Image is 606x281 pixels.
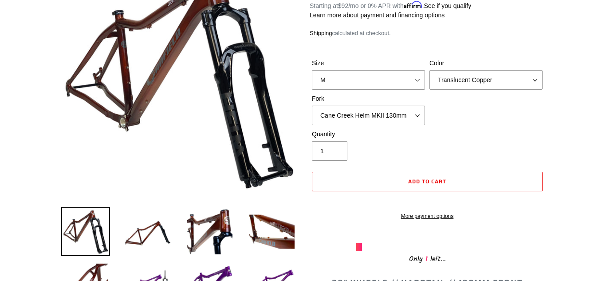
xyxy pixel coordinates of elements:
a: Learn more about payment and financing options [310,12,445,19]
img: Load image into Gallery viewer, YELLI SCREAMY - Frame + Fork [248,207,296,256]
label: Color [429,59,543,68]
label: Quantity [312,130,425,139]
label: Size [312,59,425,68]
span: Affirm [404,1,422,8]
a: Shipping [310,30,332,37]
a: More payment options [312,212,543,220]
label: Fork [312,94,425,103]
a: See if you qualify - Learn more about Affirm Financing (opens in modal) [424,2,472,9]
span: Add to cart [408,177,446,186]
img: Load image into Gallery viewer, YELLI SCREAMY - Frame + Fork [123,207,172,256]
img: Load image into Gallery viewer, YELLI SCREAMY - Frame + Fork [61,207,110,256]
div: Only left... [356,251,498,265]
span: 1 [423,253,430,265]
img: Load image into Gallery viewer, YELLI SCREAMY - Frame + Fork [185,207,234,256]
span: $92 [338,2,348,9]
button: Add to cart [312,172,543,191]
div: calculated at checkout. [310,29,545,38]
